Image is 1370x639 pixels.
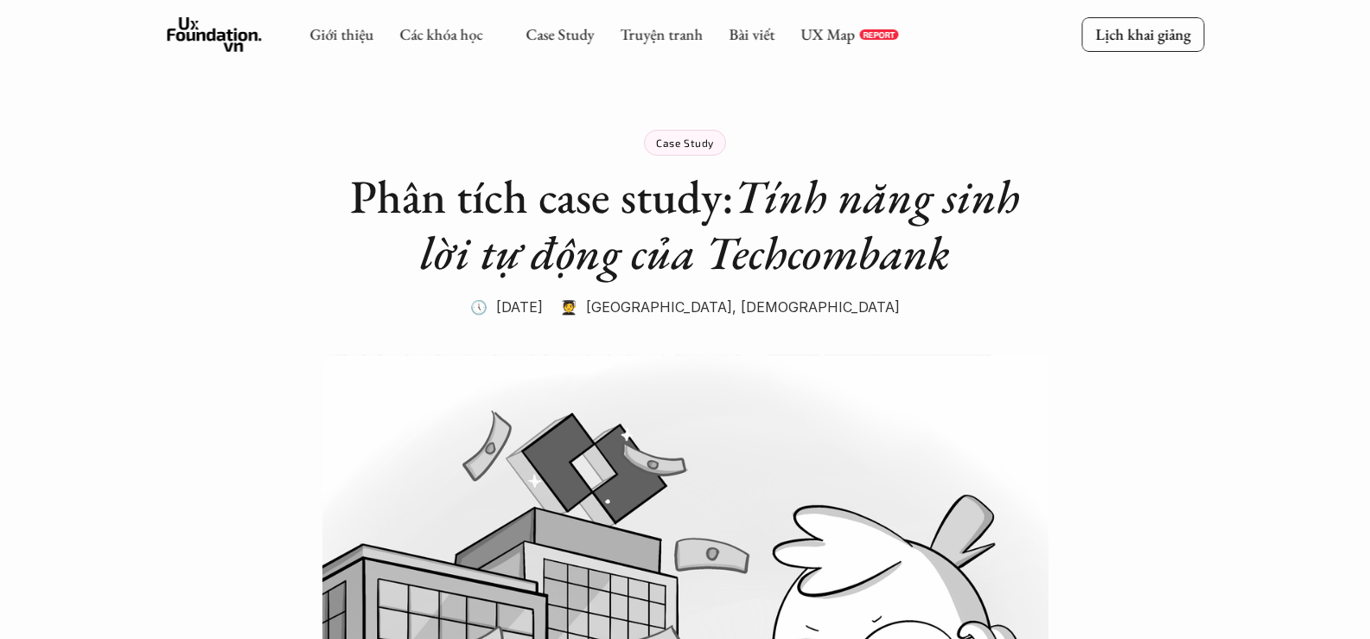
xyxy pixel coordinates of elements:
a: UX Map [800,24,855,44]
p: , [DEMOGRAPHIC_DATA] [732,294,900,320]
p: REPORT [863,29,895,40]
a: Truyện tranh [620,24,703,44]
p: Lịch khai giảng [1095,24,1190,44]
p: 🕔 [DATE] [470,294,543,320]
a: Case Study [526,24,594,44]
h1: Phân tích case study: [340,169,1031,281]
a: Bài viết [729,24,774,44]
a: Lịch khai giảng [1081,17,1204,51]
p: Case Study [656,137,714,149]
em: Tính năng sinh lời tự động của Techcombank [420,166,1030,283]
p: 🧑‍🎓 [GEOGRAPHIC_DATA] [560,294,732,320]
a: Giới thiệu [309,24,373,44]
a: Các khóa học [399,24,482,44]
